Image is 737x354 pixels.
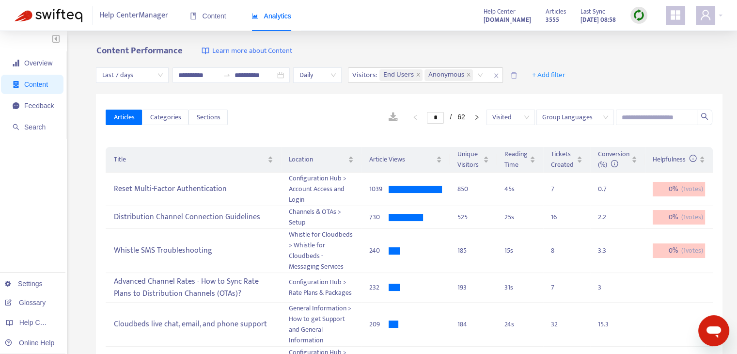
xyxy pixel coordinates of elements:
div: 730 [369,212,389,223]
span: Last Sync [580,6,605,17]
span: Articles [546,6,566,17]
div: 7 [551,184,570,194]
div: 184 [457,319,489,330]
img: Swifteq [15,9,82,22]
span: Learn more about Content [212,46,292,57]
div: 25 s [504,212,535,223]
span: Content [24,80,48,88]
li: Previous Page [408,112,423,123]
td: Channels & OTAs > Setup [281,206,361,229]
div: 3 [598,282,617,293]
div: Cloudbeds live chat, email, and phone support [113,316,273,332]
span: right [474,114,480,120]
span: Reading Time [504,149,528,170]
th: Tickets Created [543,147,590,173]
span: ( 1 votes) [681,212,703,223]
span: left [412,114,418,120]
button: + Add filter [525,67,573,83]
span: message [13,102,19,109]
th: Title [106,147,281,173]
iframe: Botón para iniciar la ventana de mensajería [698,315,729,346]
strong: 3555 [546,15,559,25]
button: Articles [106,110,142,125]
div: 0 % [653,243,705,258]
span: close [416,72,421,78]
b: Content Performance [96,43,182,58]
span: End Users [379,69,423,81]
th: Location [281,147,361,173]
div: 240 [369,245,389,256]
span: to [223,71,231,79]
span: Help Centers [19,319,59,326]
div: 209 [369,319,389,330]
span: Article Views [369,154,434,165]
span: Title [113,154,266,165]
td: Configuration Hub > Rate Plans & Packages [281,273,361,303]
div: Advanced Channel Rates - How to Sync Rate Plans to Distribution Channels (OTAs)? [113,274,273,302]
div: 850 [457,184,489,194]
a: Online Help [5,339,54,347]
div: Distribution Channel Connection Guidelines [113,209,273,225]
span: + Add filter [532,69,565,81]
span: Location [289,154,346,165]
span: delete [510,72,517,79]
a: Glossary [5,299,46,306]
div: 0 % [653,182,705,196]
span: Content [190,12,226,20]
span: Visitors : [348,68,378,82]
span: signal [13,60,19,66]
span: Group Languages [542,110,608,125]
div: 232 [369,282,389,293]
th: Unique Visitors [450,147,497,173]
span: Search [24,123,46,131]
th: Reading Time [497,147,543,173]
span: user [700,9,711,21]
span: Overview [24,59,52,67]
button: Sections [188,110,228,125]
span: ( 1 votes) [681,245,703,256]
span: container [13,81,19,88]
div: 8 [551,245,570,256]
div: 1039 [369,184,389,194]
span: Daily [299,68,336,82]
img: image-link [202,47,209,55]
span: Help Center [484,6,516,17]
span: Last 7 days [102,68,163,82]
div: 3.3 [598,245,617,256]
span: swap-right [223,71,231,79]
span: search [13,124,19,130]
div: 2.2 [598,212,617,223]
span: / [450,113,452,121]
span: ( 1 votes) [681,184,703,194]
span: Anonymous [428,69,464,81]
div: 31 s [504,282,535,293]
span: close [466,72,471,78]
span: close [490,70,502,81]
span: Anonymous [424,69,473,81]
span: book [190,13,197,19]
span: Articles [113,112,134,123]
span: Categories [150,112,181,123]
span: appstore [670,9,681,21]
button: Categories [142,110,188,125]
a: [DOMAIN_NAME] [484,14,531,25]
div: 15.3 [598,319,617,330]
a: Settings [5,280,43,288]
div: 16 [551,212,570,223]
div: 45 s [504,184,535,194]
span: Visited [492,110,529,125]
a: Learn more about Content [202,46,292,57]
span: Sections [196,112,220,123]
td: General Information > How to get Support and General Information [281,303,361,347]
span: Conversion (%) [598,148,629,170]
span: Unique Visitors [457,149,481,170]
div: 32 [551,319,570,330]
button: right [469,112,485,123]
div: 0 % [653,210,705,225]
div: 24 s [504,319,535,330]
li: 1/62 [427,112,465,123]
span: Helpfulness [653,154,697,165]
span: area-chart [251,13,258,19]
div: 193 [457,282,489,293]
button: left [408,112,423,123]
